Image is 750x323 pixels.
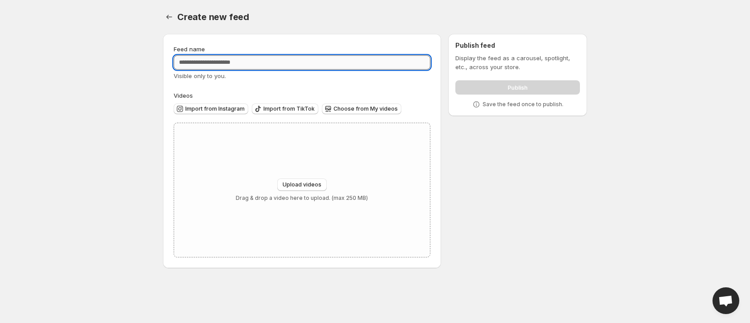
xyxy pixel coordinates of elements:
[455,54,580,71] p: Display the feed as a carousel, spotlight, etc., across your store.
[322,104,401,114] button: Choose from My videos
[277,178,327,191] button: Upload videos
[174,46,205,53] span: Feed name
[455,41,580,50] h2: Publish feed
[185,105,245,112] span: Import from Instagram
[263,105,315,112] span: Import from TikTok
[283,181,321,188] span: Upload videos
[236,195,368,202] p: Drag & drop a video here to upload. (max 250 MB)
[163,11,175,23] button: Settings
[333,105,398,112] span: Choose from My videos
[174,72,226,79] span: Visible only to you.
[252,104,318,114] button: Import from TikTok
[174,92,193,99] span: Videos
[177,12,249,22] span: Create new feed
[483,101,563,108] p: Save the feed once to publish.
[174,104,248,114] button: Import from Instagram
[712,287,739,314] div: Open chat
